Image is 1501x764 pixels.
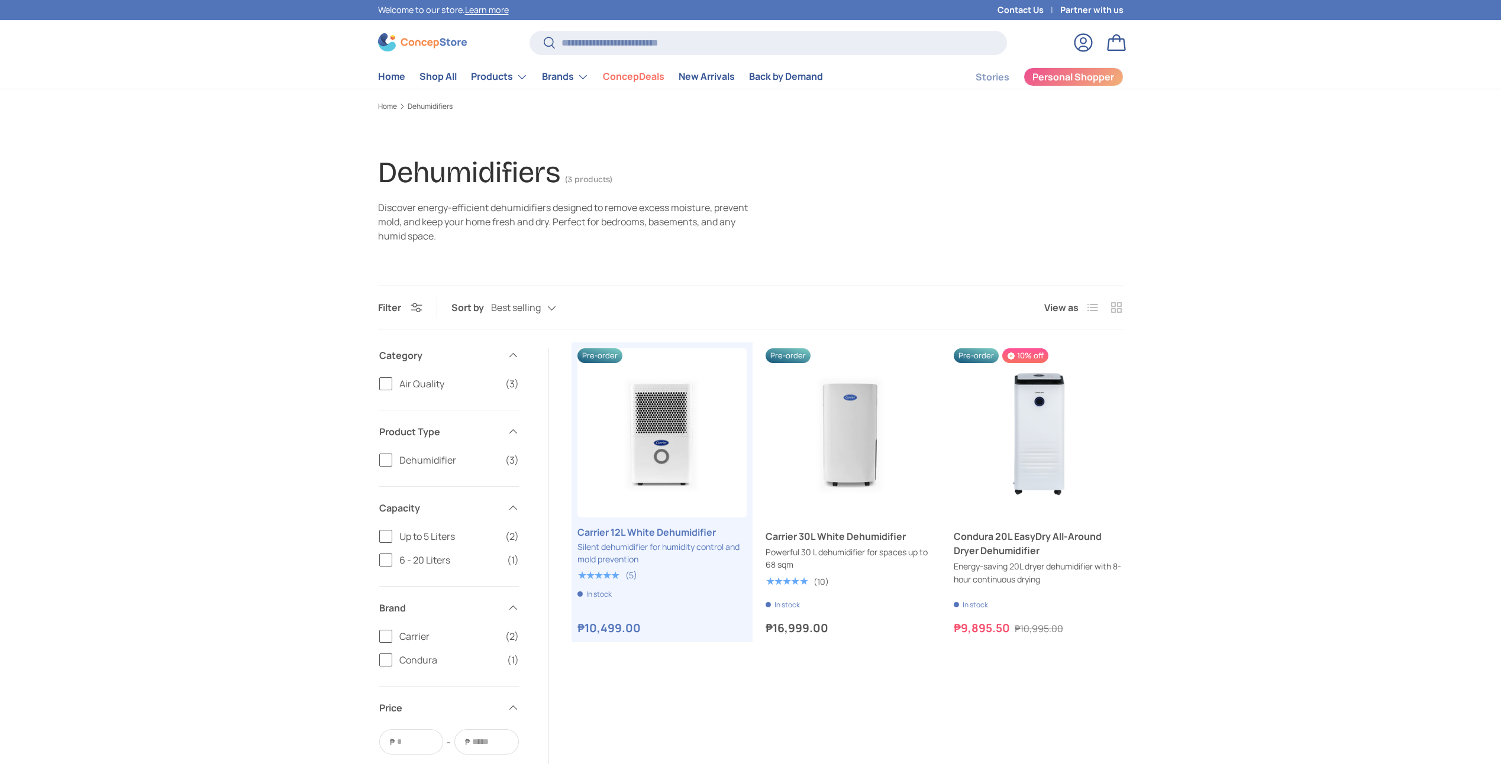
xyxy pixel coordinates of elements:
[1044,300,1079,315] span: View as
[378,65,823,89] nav: Primary
[419,65,457,88] a: Shop All
[749,65,823,88] a: Back by Demand
[408,103,453,110] a: Dehumidifiers
[378,301,422,314] button: Filter
[378,65,405,88] a: Home
[766,529,935,543] a: Carrier 30L White Dehumidifier
[399,529,498,543] span: Up to 5 Liters
[464,736,471,748] span: ₱
[947,65,1124,89] nav: Secondary
[679,65,735,88] a: New Arrivals
[379,425,500,439] span: Product Type
[976,66,1009,89] a: Stories
[379,348,500,362] span: Category
[577,348,622,363] span: Pre-order
[399,653,500,667] span: Condura
[389,736,396,748] span: ₱
[1024,67,1124,86] a: Personal Shopper
[505,529,519,543] span: (2)
[451,300,491,315] label: Sort by
[378,201,748,242] span: Discover energy-efficient dehumidifiers designed to remove excess moisture, prevent mold, and kee...
[1060,4,1124,17] a: Partner with us
[766,348,811,363] span: Pre-order
[505,453,519,467] span: (3)
[464,65,535,89] summary: Products
[379,601,500,615] span: Brand
[471,65,528,89] a: Products
[491,302,541,313] span: Best selling
[378,103,397,110] a: Home
[378,101,1124,112] nav: Breadcrumbs
[378,155,560,190] h1: Dehumidifiers
[399,377,498,391] span: Air Quality
[577,348,747,517] a: Carrier 12L White Dehumidifier
[378,33,467,51] img: ConcepStore
[399,453,498,467] span: Dehumidifier
[507,553,519,567] span: (1)
[507,653,519,667] span: (1)
[399,629,498,643] span: Carrier
[954,348,1123,517] a: Condura 20L EasyDry All-Around Dryer Dehumidifier
[535,65,596,89] summary: Brands
[542,65,589,89] a: Brands
[379,487,519,529] summary: Capacity
[505,377,519,391] span: (3)
[954,348,999,363] span: Pre-order
[1032,72,1114,82] span: Personal Shopper
[447,735,451,749] span: -
[379,334,519,377] summary: Category
[603,65,664,88] a: ConcepDeals
[491,298,580,319] button: Best selling
[379,687,519,729] summary: Price
[465,4,509,15] a: Learn more
[379,410,519,453] summary: Product Type
[378,4,509,17] p: Welcome to our store.
[998,4,1060,17] a: Contact Us
[766,348,935,517] a: Carrier 30L White Dehumidifier
[954,529,1123,558] a: Condura 20L EasyDry All-Around Dryer Dehumidifier
[505,629,519,643] span: (2)
[379,501,500,515] span: Capacity
[565,174,612,184] span: (3 products)
[379,701,500,715] span: Price
[379,587,519,629] summary: Brand
[378,301,401,314] span: Filter
[1002,348,1048,363] span: 10% off
[399,553,500,567] span: 6 - 20 Liters
[577,525,747,539] a: Carrier 12L White Dehumidifier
